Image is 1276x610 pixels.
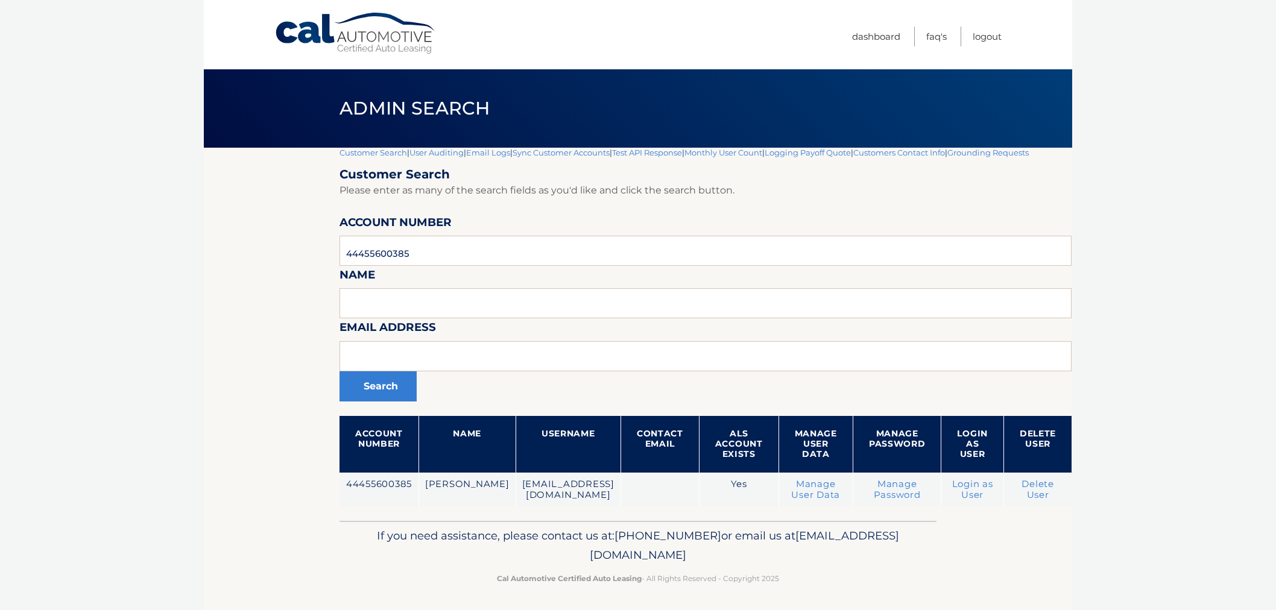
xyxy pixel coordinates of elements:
[274,12,437,55] a: Cal Automotive
[513,148,610,157] a: Sync Customer Accounts
[699,416,779,473] th: ALS Account Exists
[466,148,510,157] a: Email Logs
[779,416,853,473] th: Manage User Data
[340,371,417,401] button: Search
[621,416,699,473] th: Contact Email
[791,479,840,500] a: Manage User Data
[699,473,779,507] td: Yes
[612,148,682,157] a: Test API Response
[340,213,452,236] label: Account Number
[926,27,947,46] a: FAQ's
[941,416,1004,473] th: Login as User
[497,574,642,583] strong: Cal Automotive Certified Auto Leasing
[516,473,621,507] td: [EMAIL_ADDRESS][DOMAIN_NAME]
[590,529,899,562] span: [EMAIL_ADDRESS][DOMAIN_NAME]
[340,148,1072,521] div: | | | | | | | |
[340,318,436,341] label: Email Address
[409,148,464,157] a: User Auditing
[1022,479,1054,500] a: Delete User
[340,148,407,157] a: Customer Search
[765,148,851,157] a: Logging Payoff Quote
[347,572,929,585] p: - All Rights Reserved - Copyright 2025
[340,416,418,473] th: Account Number
[340,167,1072,182] h2: Customer Search
[947,148,1029,157] a: Grounding Requests
[952,479,993,500] a: Login as User
[1003,416,1072,473] th: Delete User
[340,182,1072,199] p: Please enter as many of the search fields as you'd like and click the search button.
[874,479,921,500] a: Manage Password
[684,148,762,157] a: Monthly User Count
[340,473,418,507] td: 44455600385
[516,416,621,473] th: Username
[853,416,941,473] th: Manage Password
[418,416,516,473] th: Name
[340,266,375,288] label: Name
[340,97,490,119] span: Admin Search
[347,526,929,565] p: If you need assistance, please contact us at: or email us at
[418,473,516,507] td: [PERSON_NAME]
[973,27,1002,46] a: Logout
[614,529,721,542] span: [PHONE_NUMBER]
[852,27,900,46] a: Dashboard
[853,148,945,157] a: Customers Contact Info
